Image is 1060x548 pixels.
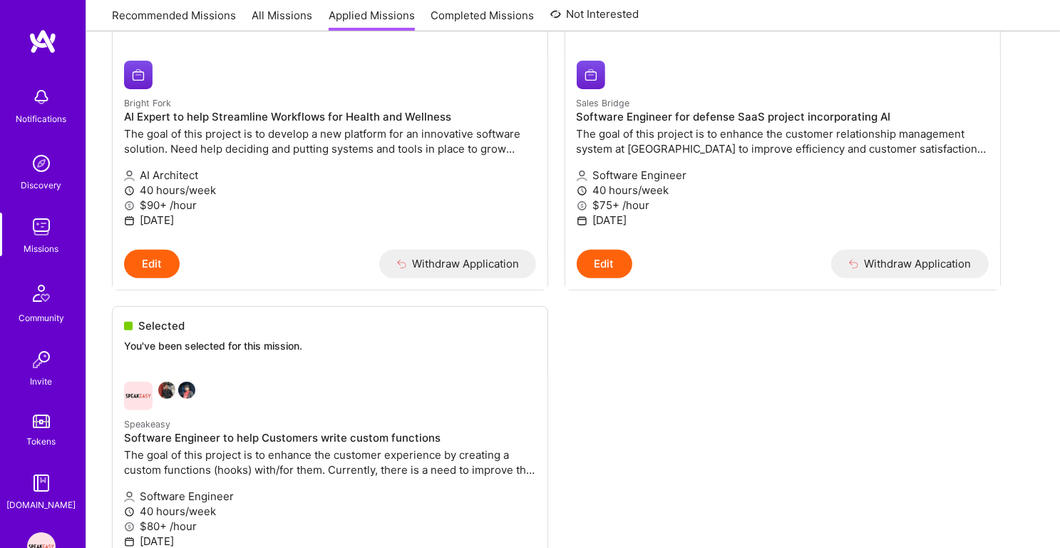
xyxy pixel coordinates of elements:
[577,168,989,183] p: Software Engineer
[124,215,135,226] i: icon Calendar
[124,168,536,183] p: AI Architect
[19,310,64,325] div: Community
[21,178,62,193] div: Discovery
[124,183,536,198] p: 40 hours/week
[124,213,536,228] p: [DATE]
[124,171,135,181] i: icon Applicant
[550,6,639,31] a: Not Interested
[577,183,989,198] p: 40 hours/week
[329,8,415,31] a: Applied Missions
[577,61,605,89] img: Sales Bridge company logo
[31,374,53,389] div: Invite
[124,111,536,123] h4: AI Expert to help Streamline Workflows for Health and Wellness
[112,8,236,31] a: Recommended Missions
[16,111,67,126] div: Notifications
[7,497,76,512] div: [DOMAIN_NAME]
[831,250,989,278] button: Withdraw Application
[24,241,59,256] div: Missions
[577,198,989,213] p: $75+ /hour
[124,186,135,196] i: icon Clock
[27,149,56,178] img: discovery
[124,250,180,278] button: Edit
[565,49,1000,250] a: Sales Bridge company logoSales BridgeSoftware Engineer for defense SaaS project incorporating AIT...
[27,345,56,374] img: Invite
[124,98,171,108] small: Bright Fork
[33,415,50,428] img: tokens
[124,198,536,213] p: $90+ /hour
[24,276,58,310] img: Community
[577,201,587,211] i: icon MoneyGray
[379,250,537,278] button: Withdraw Application
[577,126,989,156] p: The goal of this project is to enhance the customer relationship management system at [GEOGRAPHIC...
[124,201,135,211] i: icon MoneyGray
[124,126,536,156] p: The goal of this project is to develop a new platform for an innovative software solution. Need h...
[124,61,153,89] img: Bright Fork company logo
[577,111,989,123] h4: Software Engineer for defense SaaS project incorporating AI
[27,83,56,111] img: bell
[113,49,547,250] a: Bright Fork company logoBright ForkAI Expert to help Streamline Workflows for Health and Wellness...
[27,213,56,241] img: teamwork
[577,250,632,278] button: Edit
[577,171,587,181] i: icon Applicant
[577,215,587,226] i: icon Calendar
[577,186,587,196] i: icon Clock
[431,8,535,31] a: Completed Missions
[29,29,57,54] img: logo
[252,8,313,31] a: All Missions
[27,434,56,449] div: Tokens
[577,213,989,228] p: [DATE]
[27,469,56,497] img: guide book
[577,98,630,108] small: Sales Bridge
